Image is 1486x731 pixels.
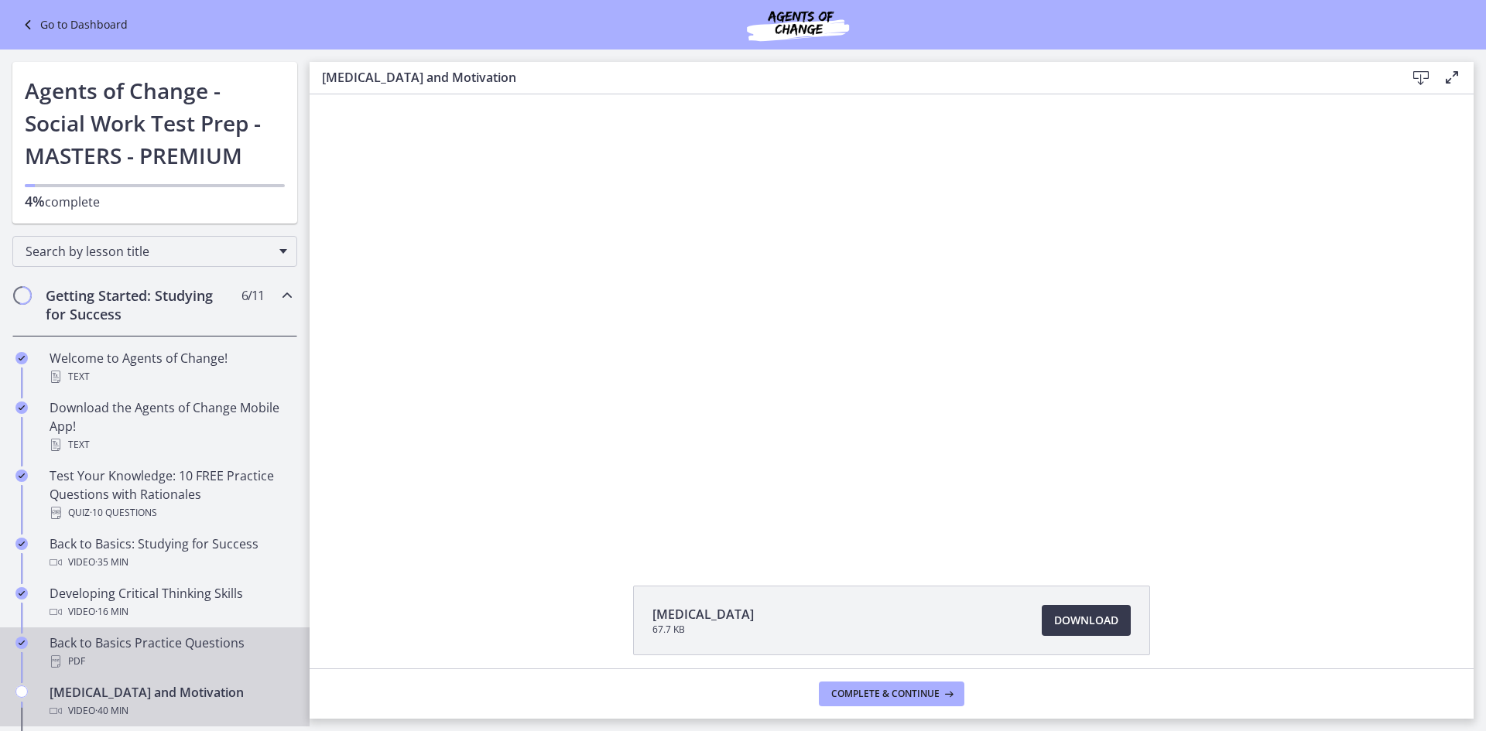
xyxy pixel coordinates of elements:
[652,623,754,636] span: 67.7 KB
[90,504,157,522] span: · 10 Questions
[12,236,297,267] div: Search by lesson title
[95,702,128,720] span: · 40 min
[46,286,235,323] h2: Getting Started: Studying for Success
[50,652,291,671] div: PDF
[15,637,28,649] i: Completed
[15,401,28,414] i: Completed
[50,535,291,572] div: Back to Basics: Studying for Success
[310,94,1474,550] iframe: Video Lesson
[50,603,291,621] div: Video
[15,587,28,599] i: Completed
[50,504,291,522] div: Quiz
[95,603,128,621] span: · 16 min
[15,538,28,550] i: Completed
[25,74,285,172] h1: Agents of Change - Social Work Test Prep - MASTERS - PREMIUM
[819,681,964,706] button: Complete & continue
[15,470,28,482] i: Completed
[831,688,940,700] span: Complete & continue
[652,605,754,623] span: [MEDICAL_DATA]
[50,553,291,572] div: Video
[50,683,291,720] div: [MEDICAL_DATA] and Motivation
[50,466,291,522] div: Test Your Knowledge: 10 FREE Practice Questions with Rationales
[50,634,291,671] div: Back to Basics Practice Questions
[1054,611,1118,630] span: Download
[50,584,291,621] div: Developing Critical Thinking Skills
[241,286,264,305] span: 6 / 11
[50,349,291,386] div: Welcome to Agents of Change!
[19,15,128,34] a: Go to Dashboard
[95,553,128,572] span: · 35 min
[50,436,291,454] div: Text
[25,192,45,210] span: 4%
[322,68,1381,87] h3: [MEDICAL_DATA] and Motivation
[26,243,272,260] span: Search by lesson title
[1042,605,1131,636] a: Download
[25,192,285,211] p: complete
[15,352,28,364] i: Completed
[705,6,891,43] img: Agents of Change
[50,398,291,454] div: Download the Agents of Change Mobile App!
[50,367,291,386] div: Text
[50,702,291,720] div: Video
